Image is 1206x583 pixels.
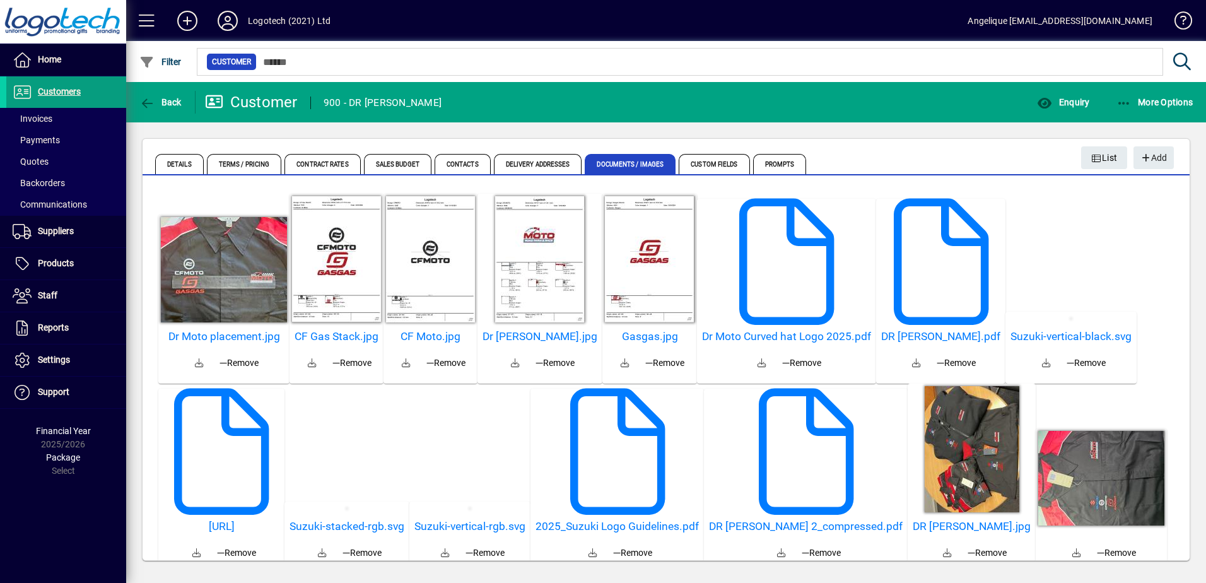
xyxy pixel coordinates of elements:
button: Remove [932,351,981,374]
span: Products [38,258,74,268]
span: Remove [782,356,821,370]
a: Suzuki-stacked-rgb.svg [290,520,404,533]
a: Suppliers [6,216,126,247]
span: Delivery Addresses [494,154,582,174]
a: Download [430,538,460,568]
span: Customer [212,56,251,68]
a: Download [578,538,608,568]
span: Remove [937,356,976,370]
span: Remove [536,356,575,370]
h5: DR [PERSON_NAME].jpg [913,520,1031,533]
a: Home [6,44,126,76]
span: Communications [13,199,87,209]
button: Remove [530,351,580,374]
a: Payments [6,129,126,151]
a: Suzuki-vertical-black.svg [1010,330,1132,343]
a: Download [500,348,530,379]
h5: Dr Moto Curved hat Logo 2025.pdf [702,330,871,343]
a: Download [1031,348,1062,379]
span: Quotes [13,156,49,167]
button: Remove [327,351,377,374]
a: Download [391,348,421,379]
button: Filter [136,50,185,73]
button: Enquiry [1034,91,1092,114]
span: Details [155,154,204,174]
a: Download [747,348,777,379]
a: Support [6,377,126,408]
span: Financial Year [36,426,91,436]
span: Remove [332,356,372,370]
button: Remove [777,351,826,374]
a: Download [307,538,337,568]
a: Products [6,248,126,280]
span: Invoices [13,114,52,124]
span: Contract Rates [284,154,360,174]
a: Quotes [6,151,126,172]
a: 2025_Suzuki Logo Guidelines.pdf [536,520,699,533]
a: Download [297,348,327,379]
button: List [1081,146,1128,169]
a: CF Gas Stack.jpg [295,330,378,343]
a: DR [PERSON_NAME] 2_compressed.pdf [709,520,903,533]
span: Remove [342,546,382,560]
a: Knowledge Base [1165,3,1190,44]
a: Dr Moto placement.jpg [163,330,284,343]
h5: Gasgas.jpg [607,330,692,343]
a: [URL] [163,520,279,533]
a: Download [182,538,212,568]
app-page-header-button: Back [126,91,196,114]
span: Remove [465,546,505,560]
button: Remove [797,541,846,564]
a: Invoices [6,108,126,129]
button: Back [136,91,185,114]
a: Staff [6,280,126,312]
a: DR [PERSON_NAME].pdf [881,330,1000,343]
span: Settings [38,355,70,365]
span: Documents / Images [585,154,676,174]
a: Download [184,348,214,379]
button: Remove [212,541,261,564]
span: Customers [38,86,81,97]
span: Package [46,452,80,462]
button: Remove [1062,351,1111,374]
span: Payments [13,135,60,145]
div: Logotech (2021) Ltd [248,11,331,31]
a: CF Moto.jpg [389,330,472,343]
span: Prompts [753,154,807,174]
a: Settings [6,344,126,376]
button: Remove [963,541,1012,564]
span: Home [38,54,61,64]
a: Backorders [6,172,126,194]
span: Reports [38,322,69,333]
button: Remove [214,351,264,374]
span: Suppliers [38,226,74,236]
span: Add [1140,148,1167,168]
button: Remove [608,541,657,564]
h5: Dr [PERSON_NAME].jpg [483,330,597,343]
a: Reports [6,312,126,344]
span: Support [38,387,69,397]
span: Custom Fields [679,154,749,174]
a: Download [932,538,963,568]
button: Remove [640,351,689,374]
button: More Options [1113,91,1197,114]
span: Remove [1067,356,1106,370]
span: Remove [645,356,684,370]
button: Profile [208,9,248,32]
span: More Options [1116,97,1193,107]
span: Terms / Pricing [207,154,282,174]
span: List [1091,148,1118,168]
span: Remove [613,546,652,560]
span: Back [139,97,182,107]
button: Remove [1092,541,1141,564]
div: Angelique [EMAIL_ADDRESS][DOMAIN_NAME] [968,11,1152,31]
a: Download [610,348,640,379]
